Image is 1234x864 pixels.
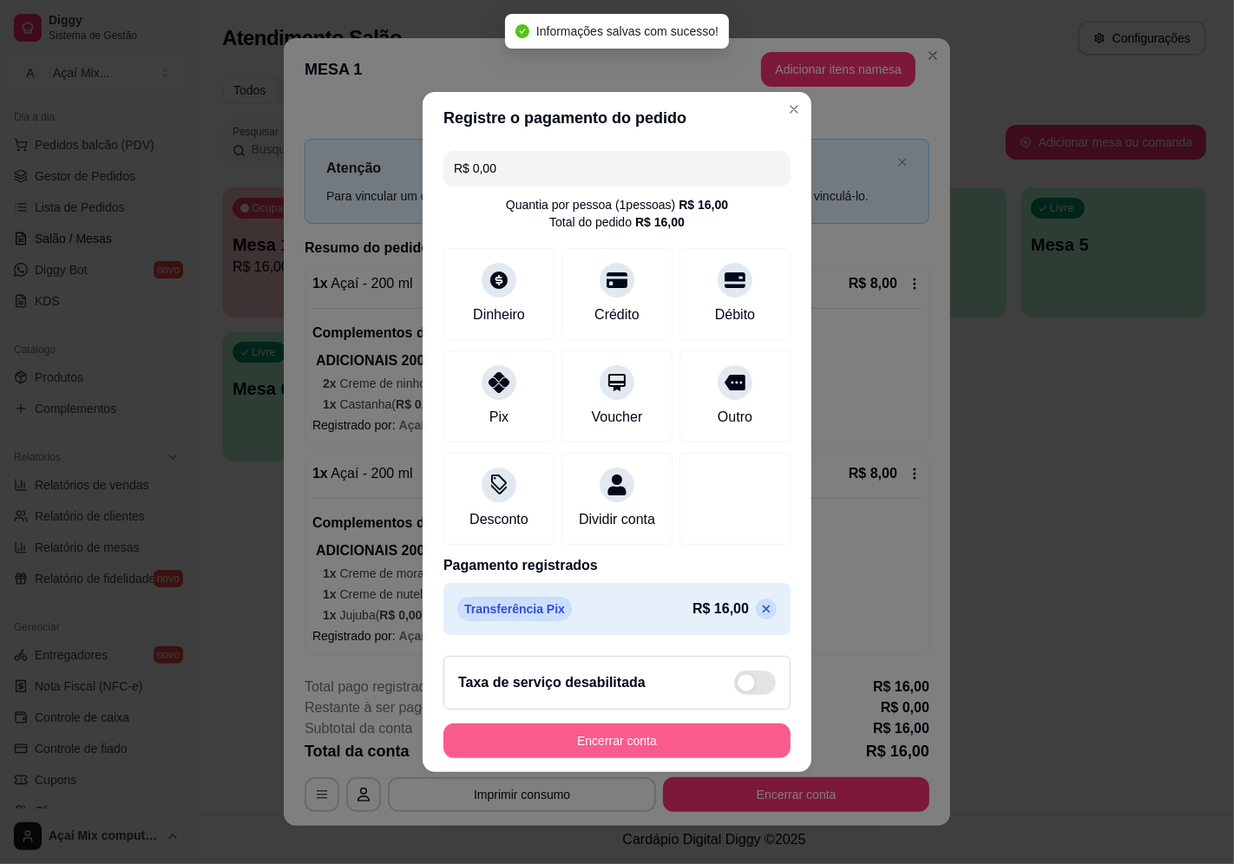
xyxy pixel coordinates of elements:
[515,24,529,38] span: check-circle
[506,196,728,213] div: Quantia por pessoa ( 1 pessoas)
[443,555,791,576] p: Pagamento registrados
[718,407,752,428] div: Outro
[592,407,643,428] div: Voucher
[536,24,719,38] span: Informações salvas com sucesso!
[454,151,780,186] input: Ex.: hambúrguer de cordeiro
[679,196,728,213] div: R$ 16,00
[780,95,808,123] button: Close
[579,509,655,530] div: Dividir conta
[715,304,755,325] div: Débito
[458,672,646,693] h2: Taxa de serviço desabilitada
[423,92,811,144] header: Registre o pagamento do pedido
[549,213,685,231] div: Total do pedido
[457,597,572,621] p: Transferência Pix
[635,213,685,231] div: R$ 16,00
[489,407,509,428] div: Pix
[469,509,528,530] div: Desconto
[443,723,791,758] button: Encerrar conta
[473,304,525,325] div: Dinheiro
[594,304,640,325] div: Crédito
[692,599,749,619] p: R$ 16,00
